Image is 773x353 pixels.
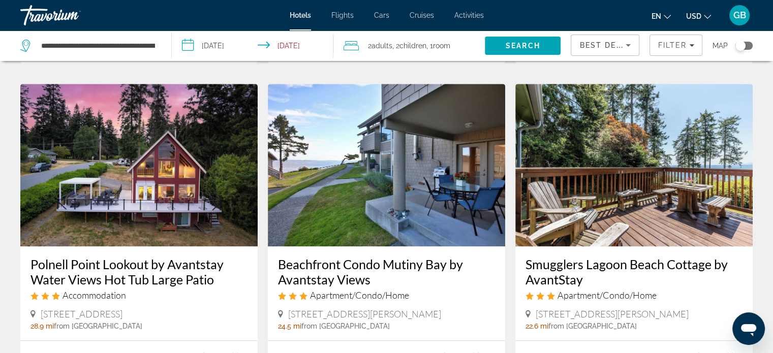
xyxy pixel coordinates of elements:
a: Travorium [20,2,122,28]
span: Apartment/Condo/Home [310,290,409,301]
a: Activities [454,11,484,19]
span: , 2 [392,39,426,53]
button: Change currency [686,9,711,23]
span: USD [686,12,701,20]
span: Filter [658,41,687,49]
a: Beachfront Condo Mutiny Bay by Avantstay Views [278,256,495,287]
img: Polnell Point Lookout by Avantstay Water Views Hot Tub Large Patio [20,84,258,246]
button: Toggle map [728,41,753,50]
button: Travelers: 2 adults, 2 children [333,30,485,61]
a: Hotels [290,11,311,19]
a: Smugglers Lagoon Beach Cottage by AvantStay [525,256,743,287]
span: Map [713,39,728,53]
span: en [652,12,661,20]
span: from [GEOGRAPHIC_DATA] [548,322,637,330]
span: 24.5 mi [278,322,301,330]
span: 28.9 mi [30,322,54,330]
span: Room [433,42,450,50]
div: 3 star Apartment [525,290,743,301]
span: , 1 [426,39,450,53]
span: 2 [368,39,392,53]
span: Accommodation [63,290,126,301]
span: from [GEOGRAPHIC_DATA] [301,322,390,330]
img: Beachfront Condo Mutiny Bay by Avantstay Views [268,84,505,246]
iframe: Button to launch messaging window [732,312,765,345]
button: Filters [650,35,702,56]
span: Apartment/Condo/Home [558,290,657,301]
span: [STREET_ADDRESS] [41,308,122,319]
a: Polnell Point Lookout by Avantstay Water Views Hot Tub Large Patio [30,256,248,287]
a: Cars [374,11,389,19]
a: Cruises [410,11,434,19]
span: Children [399,42,426,50]
span: [STREET_ADDRESS][PERSON_NAME] [288,308,441,319]
span: from [GEOGRAPHIC_DATA] [54,322,142,330]
span: 22.6 mi [525,322,548,330]
img: Smugglers Lagoon Beach Cottage by AvantStay [515,84,753,246]
button: User Menu [726,5,753,26]
button: Select check in and out date [172,30,333,61]
mat-select: Sort by [579,39,631,51]
input: Search hotel destination [40,38,156,53]
button: Change language [652,9,671,23]
span: Adults [372,42,392,50]
a: Flights [331,11,354,19]
button: Search [485,37,561,55]
div: 3 star Apartment [278,290,495,301]
span: Best Deals [579,41,632,49]
span: [STREET_ADDRESS][PERSON_NAME] [536,308,689,319]
span: GB [733,10,746,20]
span: Search [506,42,540,50]
div: 3 star Accommodation [30,290,248,301]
